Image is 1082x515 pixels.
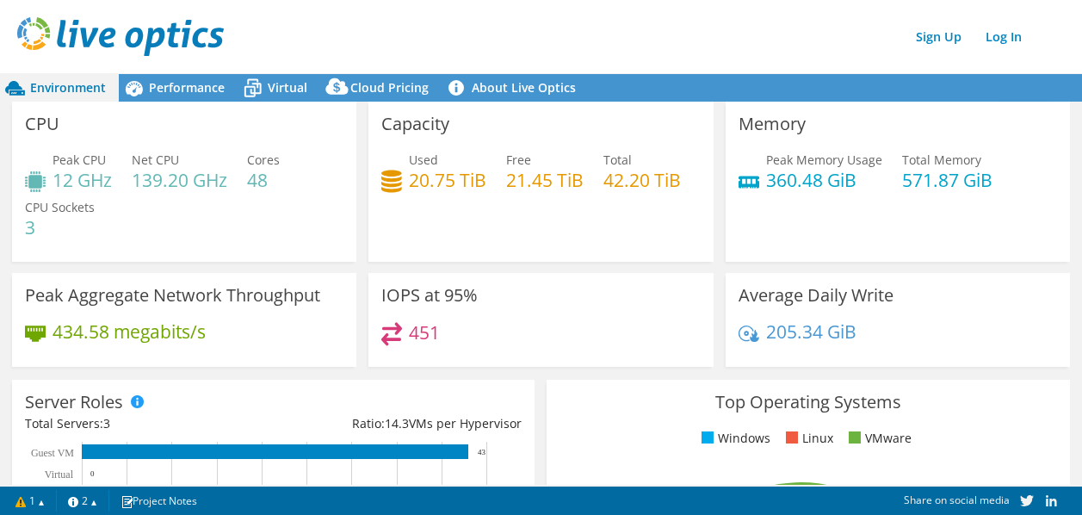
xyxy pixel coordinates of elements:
[103,415,110,431] span: 3
[350,79,429,96] span: Cloud Pricing
[25,115,59,133] h3: CPU
[560,393,1056,412] h3: Top Operating Systems
[108,490,209,512] a: Project Notes
[25,286,320,305] h3: Peak Aggregate Network Throughput
[30,79,106,96] span: Environment
[739,115,806,133] h3: Memory
[56,490,109,512] a: 2
[766,152,882,168] span: Peak Memory Usage
[247,152,280,168] span: Cores
[17,17,224,56] img: live_optics_svg.svg
[149,79,225,96] span: Performance
[25,393,123,412] h3: Server Roles
[381,115,449,133] h3: Capacity
[409,171,486,189] h4: 20.75 TiB
[31,447,74,459] text: Guest VM
[53,152,106,168] span: Peak CPU
[844,429,912,448] li: VMware
[132,152,179,168] span: Net CPU
[603,171,681,189] h4: 42.20 TiB
[739,286,893,305] h3: Average Daily Write
[268,79,307,96] span: Virtual
[506,152,531,168] span: Free
[902,171,992,189] h4: 571.87 GiB
[907,24,970,49] a: Sign Up
[25,414,274,433] div: Total Servers:
[385,415,409,431] span: 14.3
[902,152,981,168] span: Total Memory
[25,218,95,237] h4: 3
[53,171,112,189] h4: 12 GHz
[3,490,57,512] a: 1
[766,171,882,189] h4: 360.48 GiB
[697,429,770,448] li: Windows
[25,199,95,215] span: CPU Sockets
[90,469,95,478] text: 0
[478,448,486,456] text: 43
[381,286,478,305] h3: IOPS at 95%
[132,171,227,189] h4: 139.20 GHz
[603,152,632,168] span: Total
[53,322,206,341] h4: 434.58 megabits/s
[409,152,438,168] span: Used
[766,322,856,341] h4: 205.34 GiB
[409,323,440,342] h4: 451
[904,493,1010,507] span: Share on social media
[45,468,74,481] text: Virtual
[247,171,280,189] h4: 48
[782,429,833,448] li: Linux
[977,24,1030,49] a: Log In
[506,171,584,189] h4: 21.45 TiB
[442,74,589,102] a: About Live Optics
[274,414,522,433] div: Ratio: VMs per Hypervisor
